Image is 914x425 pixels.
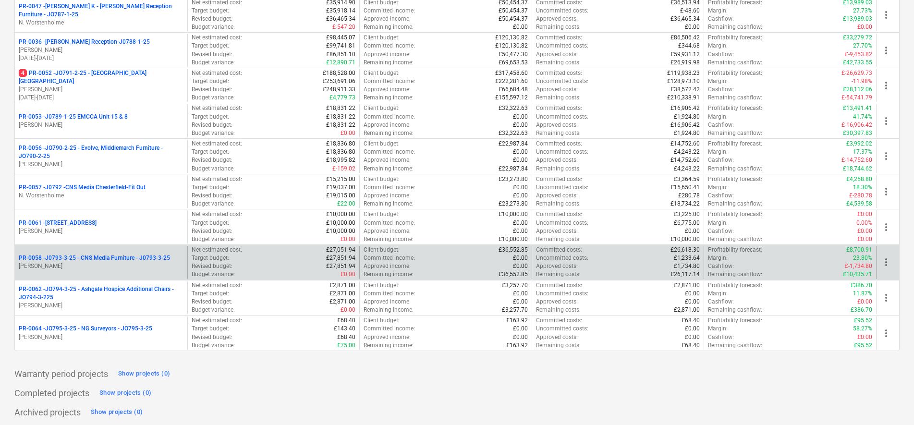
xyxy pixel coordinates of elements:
p: £69,653.53 [499,59,528,67]
p: £0.00 [513,192,528,200]
p: Cashflow : [708,50,734,59]
p: £-14,752.60 [841,156,872,164]
p: £10,000.00 [499,210,528,219]
p: Remaining cashflow : [708,235,762,243]
p: £0.00 [857,23,872,31]
p: £18,734.22 [670,200,700,208]
p: Approved costs : [536,156,578,164]
p: £22,987.84 [499,140,528,148]
p: Target budget : [192,42,229,50]
p: Cashflow : [708,85,734,94]
p: PR-0056 - JO790-2-25 - Evolve, Middlemarch Furniture - JO790-2-25 [19,144,183,160]
p: £86,506.42 [670,34,700,42]
p: £120,130.82 [495,34,528,42]
p: Net estimated cost : [192,175,242,183]
p: [PERSON_NAME] [19,160,183,169]
p: [PERSON_NAME] [19,262,183,270]
span: more_vert [880,115,892,127]
p: N. Worstenholme [19,19,183,27]
p: Remaining costs : [536,200,581,208]
div: PR-0062 -JO794-3-25 - Ashgate Hospice Additional Chairs - JO794-3-225[PERSON_NAME] [19,285,183,310]
span: 4 [19,69,27,77]
p: Budget variance : [192,165,235,173]
span: more_vert [880,186,892,197]
p: Remaining income : [364,59,414,67]
p: Margin : [708,42,728,50]
p: Cashflow : [708,121,734,129]
p: Client budget : [364,210,400,219]
p: -11.98% [852,77,872,85]
p: 27.73% [853,7,872,15]
p: £18,995.82 [326,156,355,164]
p: Committed costs : [536,140,582,148]
p: Budget variance : [192,23,235,31]
p: Margin : [708,183,728,192]
p: [DATE] - [DATE] [19,94,183,102]
p: Target budget : [192,148,229,156]
p: PR-0058 - J0793-3-25 - CNS Media Furniture - J0793-3-25 [19,254,170,262]
p: £23,273.80 [499,200,528,208]
p: £86,851.10 [326,50,355,59]
p: Uncommitted costs : [536,77,588,85]
div: PR-0064 -JO795-3-25 - NG Surveyors - JO795-3-25[PERSON_NAME] [19,325,183,341]
p: £0.00 [513,156,528,164]
p: Revised budget : [192,15,232,23]
p: [PERSON_NAME] [19,121,183,129]
p: £0.00 [513,227,528,235]
p: £120,130.82 [495,42,528,50]
p: Profitability forecast : [708,210,762,219]
p: £128,973.10 [667,77,700,85]
p: £210,338.91 [667,94,700,102]
p: 41.74% [853,113,872,121]
p: Uncommitted costs : [536,113,588,121]
p: £15,650.41 [670,183,700,192]
p: £3,225.00 [674,210,700,219]
p: Net estimated cost : [192,246,242,254]
p: Committed costs : [536,175,582,183]
p: £4,243.22 [674,148,700,156]
div: PR-0058 -J0793-3-25 - CNS Media Furniture - J0793-3-25[PERSON_NAME] [19,254,183,270]
p: £66,684.48 [499,85,528,94]
p: Remaining income : [364,165,414,173]
p: £0.00 [341,129,355,137]
p: Remaining cashflow : [708,165,762,173]
p: £27,051.94 [326,246,355,254]
p: 27.70% [853,42,872,50]
p: £28,112.06 [843,85,872,94]
iframe: Chat Widget [866,379,914,425]
p: Profitability forecast : [708,104,762,112]
p: Margin : [708,7,728,15]
div: PR-0057 -J0792 -CNS Media Chesterfield-Fit OutN. Worstenholme [19,183,183,200]
div: PR-0036 -[PERSON_NAME] Reception-J0788-1-25[PERSON_NAME][DATE]-[DATE] [19,38,183,62]
span: more_vert [880,45,892,56]
p: £10,000.00 [499,235,528,243]
p: Uncommitted costs : [536,254,588,262]
p: 18.30% [853,183,872,192]
p: £50,454.37 [499,7,528,15]
span: more_vert [880,292,892,304]
p: Approved income : [364,156,411,164]
div: PR-0047 -[PERSON_NAME] K - [PERSON_NAME] Reception Furniture - JO787-1-25N. Worstenholme [19,2,183,27]
p: £18,831.22 [326,104,355,112]
p: Uncommitted costs : [536,183,588,192]
p: Remaining cashflow : [708,23,762,31]
p: Budget variance : [192,200,235,208]
div: Show projects (0) [118,368,170,379]
p: Revised budget : [192,121,232,129]
p: PR-0057 - J0792 -CNS Media Chesterfield-Fit Out [19,183,146,192]
p: £99,741.81 [326,42,355,50]
p: Committed costs : [536,246,582,254]
p: Approved income : [364,85,411,94]
p: £0.00 [857,235,872,243]
p: Net estimated cost : [192,104,242,112]
p: Cashflow : [708,262,734,270]
p: [PERSON_NAME] [19,302,183,310]
p: Target budget : [192,183,229,192]
p: £19,037.00 [326,183,355,192]
p: £16,906.42 [670,121,700,129]
p: £10,000.00 [670,235,700,243]
span: more_vert [880,80,892,91]
p: Cashflow : [708,192,734,200]
p: £119,938.23 [667,69,700,77]
p: Remaining costs : [536,94,581,102]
